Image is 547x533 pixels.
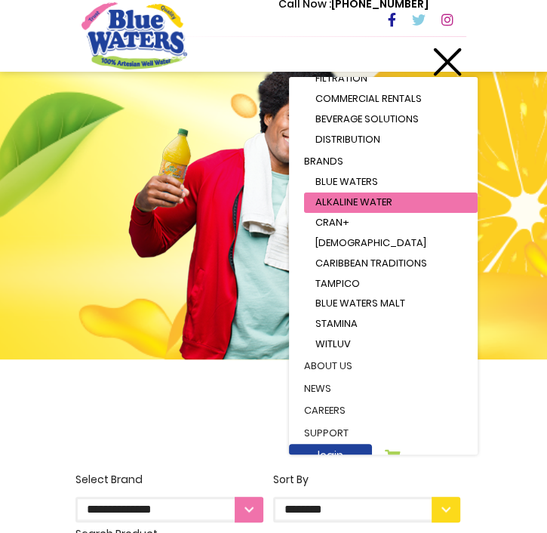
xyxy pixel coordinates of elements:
a: support [289,422,478,445]
a: about us [289,355,478,377]
div: Sort By [273,472,461,488]
label: Select Brand [75,472,263,522]
span: Cran+ [315,215,349,230]
img: man.png [127,36,421,359]
span: Stamina [315,316,358,331]
span: [DEMOGRAPHIC_DATA] [315,236,426,250]
span: Tampico [315,276,360,291]
span: WitLuv [315,337,351,351]
span: Beverage Solutions [315,112,419,126]
a: careers [289,399,478,422]
a: News [289,377,478,400]
span: Commercial Rentals [315,91,422,106]
a: login [289,444,372,467]
span: Caribbean Traditions [315,256,427,270]
select: Sort By [273,497,461,522]
span: Blue Waters Malt [315,296,405,310]
span: Blue Waters [315,174,378,189]
span: Filtration [315,71,367,85]
a: store logo [81,2,187,69]
span: Alkaline Water [315,195,392,209]
select: Select Brand [75,497,263,522]
span: Distribution [315,132,380,146]
span: Brands [304,154,343,168]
